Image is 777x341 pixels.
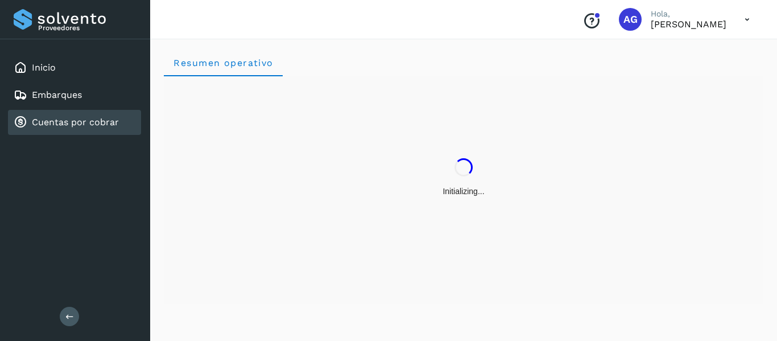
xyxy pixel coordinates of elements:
div: Embarques [8,83,141,108]
p: Proveedores [38,24,137,32]
a: Embarques [32,89,82,100]
p: ALFONSO García Flores [651,19,726,30]
a: Inicio [32,62,56,73]
div: Cuentas por cobrar [8,110,141,135]
a: Cuentas por cobrar [32,117,119,128]
span: Resumen operativo [173,57,274,68]
p: Hola, [651,9,726,19]
div: Inicio [8,55,141,80]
